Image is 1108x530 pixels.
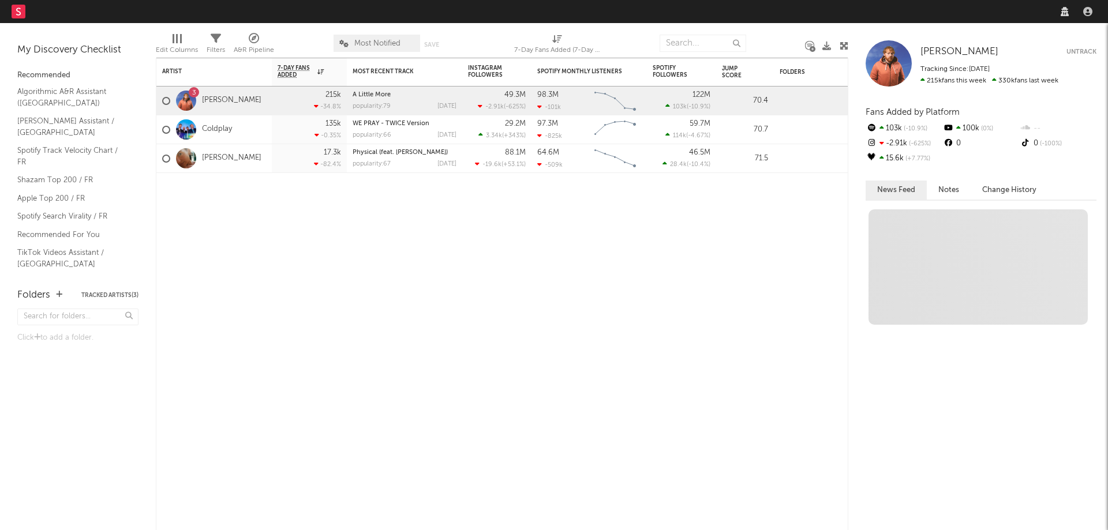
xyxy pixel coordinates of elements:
[437,103,456,110] div: [DATE]
[1066,46,1096,58] button: Untrack
[17,331,138,345] div: Click to add a folder.
[665,103,710,110] div: ( )
[156,43,198,57] div: Edit Columns
[353,92,391,98] a: A Little More
[202,125,232,134] a: Coldplay
[156,29,198,62] div: Edit Columns
[17,246,127,270] a: TikTok Videos Assistant / [GEOGRAPHIC_DATA]
[537,68,624,75] div: Spotify Monthly Listeners
[81,292,138,298] button: Tracked Artists(3)
[866,181,927,200] button: News Feed
[17,85,127,109] a: Algorithmic A&R Assistant ([GEOGRAPHIC_DATA])
[504,91,526,99] div: 49.3M
[866,151,942,166] div: 15.6k
[468,65,508,78] div: Instagram Followers
[537,120,558,127] div: 97.3M
[537,149,559,156] div: 64.6M
[475,160,526,168] div: ( )
[537,161,563,168] div: -509k
[1020,121,1096,136] div: --
[424,42,439,48] button: Save
[17,69,138,82] div: Recommended
[673,133,686,139] span: 114k
[920,66,990,73] span: Tracking Since: [DATE]
[662,160,710,168] div: ( )
[1020,136,1096,151] div: 0
[927,181,971,200] button: Notes
[314,103,341,110] div: -34.8 %
[17,115,127,138] a: [PERSON_NAME] Assistant / [GEOGRAPHIC_DATA]
[325,91,341,99] div: 215k
[353,103,391,110] div: popularity: 79
[162,68,249,75] div: Artist
[722,65,751,79] div: Jump Score
[234,43,274,57] div: A&R Pipeline
[537,91,559,99] div: 98.3M
[202,96,261,106] a: [PERSON_NAME]
[902,126,927,132] span: -10.9 %
[920,46,998,58] a: [PERSON_NAME]
[537,132,562,140] div: -825k
[486,133,502,139] span: 3.34k
[689,149,710,156] div: 46.5M
[692,91,710,99] div: 122M
[325,120,341,127] div: 135k
[353,161,391,167] div: popularity: 67
[207,43,225,57] div: Filters
[478,131,526,139] div: ( )
[589,144,641,173] svg: Chart title
[979,126,993,132] span: 0 %
[688,133,709,139] span: -4.67 %
[688,104,709,110] span: -10.9 %
[514,43,601,57] div: 7-Day Fans Added (7-Day Fans Added)
[353,149,456,156] div: Physical (feat. Troye Sivan)
[503,161,524,168] span: +53.1 %
[688,161,709,168] span: -10.4 %
[904,156,930,162] span: +7.77 %
[314,160,341,168] div: -82.4 %
[17,228,127,241] a: Recommended For You
[202,153,261,163] a: [PERSON_NAME]
[1038,141,1062,147] span: -100 %
[17,288,50,302] div: Folders
[780,69,866,76] div: Folders
[353,149,448,156] a: Physical (feat. [PERSON_NAME])
[665,131,710,139] div: ( )
[353,92,456,98] div: A Little More
[589,87,641,115] svg: Chart title
[920,47,998,57] span: [PERSON_NAME]
[17,174,127,186] a: Shazam Top 200 / FR
[722,123,768,137] div: 70.7
[17,210,127,223] a: Spotify Search Virality / FR
[17,144,127,168] a: Spotify Track Velocity Chart / FR
[942,136,1019,151] div: 0
[234,29,274,62] div: A&R Pipeline
[589,115,641,144] svg: Chart title
[660,35,746,52] input: Search...
[670,161,687,168] span: 28.4k
[505,120,526,127] div: 29.2M
[514,29,601,62] div: 7-Day Fans Added (7-Day Fans Added)
[673,104,687,110] span: 103k
[920,77,1058,84] span: 330k fans last week
[722,152,768,166] div: 71.5
[504,133,524,139] span: +343 %
[207,29,225,62] div: Filters
[505,149,526,156] div: 88.1M
[653,65,693,78] div: Spotify Followers
[907,141,931,147] span: -625 %
[17,309,138,325] input: Search for folders...
[354,40,400,47] span: Most Notified
[537,103,561,111] div: -101k
[353,68,439,75] div: Most Recent Track
[485,104,504,110] span: -2.91k
[866,136,942,151] div: -2.91k
[315,131,341,139] div: -0.35 %
[353,132,391,138] div: popularity: 66
[17,43,138,57] div: My Discovery Checklist
[437,132,456,138] div: [DATE]
[353,121,429,127] a: WE PRAY - TWICE Version
[866,121,942,136] div: 103k
[690,120,710,127] div: 59.7M
[17,192,127,205] a: Apple Top 200 / FR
